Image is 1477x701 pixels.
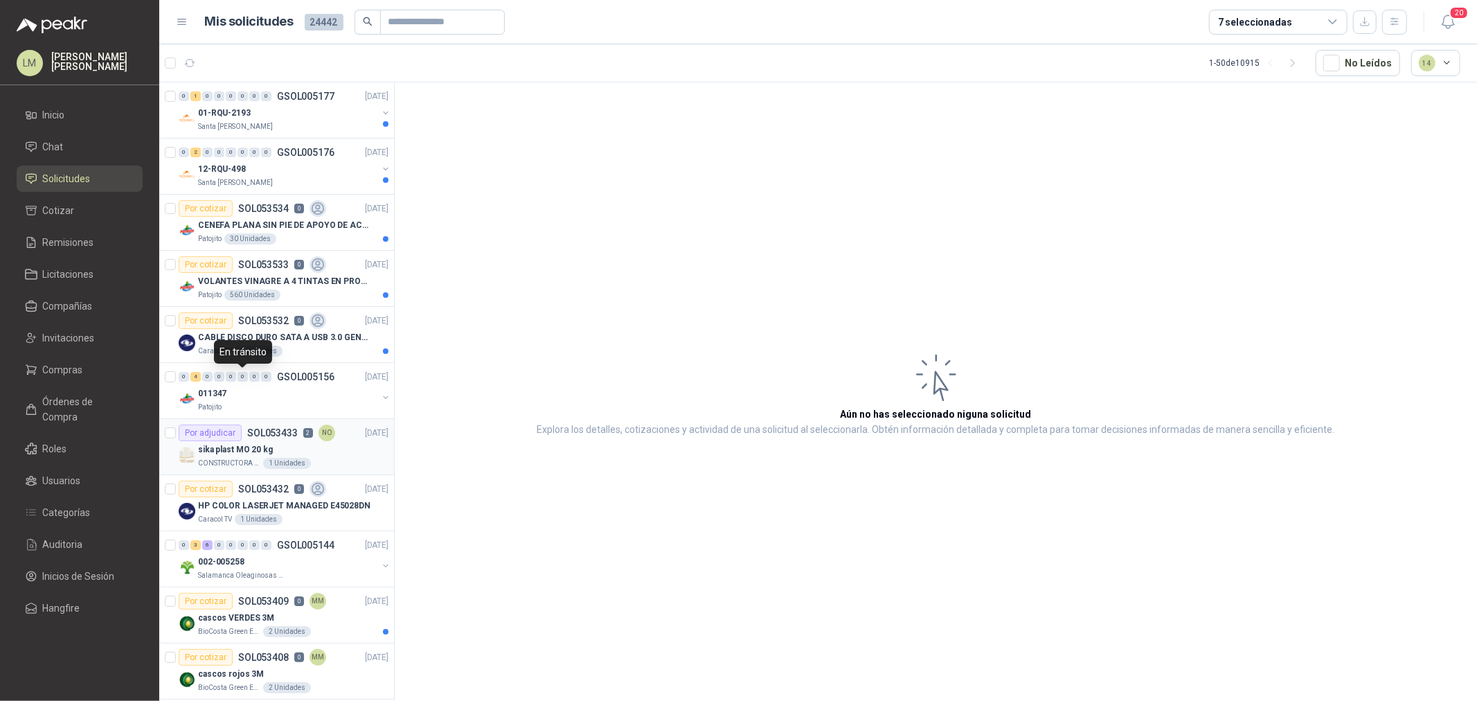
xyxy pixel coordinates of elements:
[43,299,93,314] span: Compañías
[179,372,189,382] div: 0
[198,458,260,469] p: CONSTRUCTORA GRUPO FIP
[43,171,91,186] span: Solicitudes
[226,148,236,157] div: 0
[198,612,274,625] p: cascos VERDES 3M
[190,540,201,550] div: 3
[294,596,304,606] p: 0
[365,427,388,440] p: [DATE]
[238,91,248,101] div: 0
[179,391,195,407] img: Company Logo
[305,14,343,30] span: 24442
[159,307,394,363] a: Por cotizarSOL0535320[DATE] Company LogoCABLE DISCO DURO SATA A USB 3.0 GENERICOCaracol TV3 Unidades
[226,91,236,101] div: 0
[17,325,143,351] a: Invitaciones
[179,540,189,550] div: 0
[238,372,248,382] div: 0
[190,372,201,382] div: 4
[277,91,334,101] p: GSOL005177
[365,314,388,328] p: [DATE]
[179,278,195,295] img: Company Logo
[198,682,260,693] p: BioCosta Green Energy S.A.S
[202,372,213,382] div: 0
[179,615,195,632] img: Company Logo
[179,369,391,413] a: 0 4 0 0 0 0 0 0 GSOL005156[DATE] Company Logo011347Patojito
[238,316,289,326] p: SOL053532
[43,267,94,282] span: Licitaciones
[1449,6,1469,19] span: 20
[277,540,334,550] p: GSOL005144
[179,425,242,441] div: Por adjudicar
[17,166,143,192] a: Solicitudes
[159,644,394,700] a: Por cotizarSOL0534080MM[DATE] Company Logocascos rojos 3MBioCosta Green Energy S.A.S2 Unidades
[214,148,224,157] div: 0
[214,372,224,382] div: 0
[249,91,260,101] div: 0
[198,556,244,569] p: 002-005258
[198,331,370,344] p: CABLE DISCO DURO SATA A USB 3.0 GENERICO
[263,682,311,693] div: 2 Unidades
[214,540,224,550] div: 0
[261,148,271,157] div: 0
[190,148,201,157] div: 2
[841,407,1032,422] h3: Aún no has seleccionado niguna solicitud
[198,443,273,456] p: sika plast MO 20 kg
[179,593,233,610] div: Por cotizar
[198,626,260,637] p: BioCosta Green Energy S.A.S
[365,146,388,159] p: [DATE]
[198,346,232,357] p: Caracol TV
[363,17,373,26] span: search
[365,651,388,664] p: [DATE]
[43,505,91,520] span: Categorías
[294,484,304,494] p: 0
[238,260,289,269] p: SOL053533
[238,484,289,494] p: SOL053432
[226,540,236,550] div: 0
[179,91,189,101] div: 0
[17,197,143,224] a: Cotizar
[17,134,143,160] a: Chat
[179,312,233,329] div: Por cotizar
[43,601,80,616] span: Hangfire
[17,357,143,383] a: Compras
[310,593,326,610] div: MM
[238,653,289,662] p: SOL053408
[319,425,335,441] div: NO
[159,587,394,644] a: Por cotizarSOL0534090MM[DATE] Company Logocascos VERDES 3MBioCosta Green Energy S.A.S2 Unidades
[179,88,391,132] a: 0 1 0 0 0 0 0 0 GSOL005177[DATE] Company Logo01-RQU-2193Santa [PERSON_NAME]
[17,531,143,558] a: Auditoria
[1316,50,1400,76] button: No Leídos
[365,539,388,552] p: [DATE]
[202,91,213,101] div: 0
[198,121,273,132] p: Santa [PERSON_NAME]
[261,540,271,550] div: 0
[159,419,394,475] a: Por adjudicarSOL0534332NO[DATE] Company Logosika plast MO 20 kgCONSTRUCTORA GRUPO FIP1 Unidades
[249,148,260,157] div: 0
[43,569,115,584] span: Inicios de Sesión
[179,148,189,157] div: 0
[43,139,64,154] span: Chat
[263,458,311,469] div: 1 Unidades
[1411,50,1461,76] button: 14
[17,595,143,621] a: Hangfire
[261,372,271,382] div: 0
[179,649,233,666] div: Por cotizar
[365,371,388,384] p: [DATE]
[17,17,87,33] img: Logo peakr
[238,540,248,550] div: 0
[159,475,394,531] a: Por cotizarSOL0534320[DATE] Company LogoHP COLOR LASERJET MANAGED E45028DNCaracol TV1 Unidades
[205,12,294,32] h1: Mis solicitudes
[43,537,83,552] span: Auditoria
[179,144,391,188] a: 0 2 0 0 0 0 0 0 GSOL005176[DATE] Company Logo12-RQU-498Santa [PERSON_NAME]
[365,595,388,608] p: [DATE]
[214,91,224,101] div: 0
[17,261,143,287] a: Licitaciones
[17,50,43,76] div: LM
[1210,52,1305,74] div: 1 - 50 de 10915
[179,200,233,217] div: Por cotizar
[198,163,246,176] p: 12-RQU-498
[224,233,276,245] div: 30 Unidades
[179,559,195,576] img: Company Logo
[263,626,311,637] div: 2 Unidades
[365,90,388,103] p: [DATE]
[43,235,94,250] span: Remisiones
